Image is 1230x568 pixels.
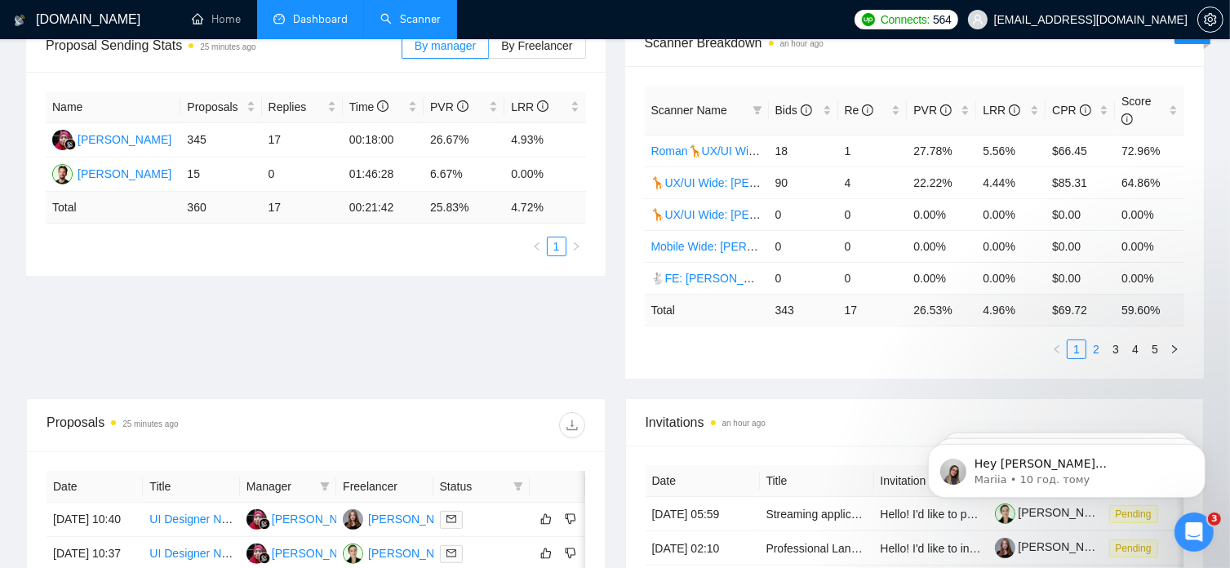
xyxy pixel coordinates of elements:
td: 0.00% [907,262,976,294]
li: 4 [1126,339,1145,359]
td: 0 [838,230,908,262]
td: 0 [769,198,838,230]
div: [PERSON_NAME] [368,510,462,528]
a: Professional Landing Page Design Using our Wix Access [766,542,1055,555]
td: 22.22% [907,166,976,198]
td: 15 [180,158,261,192]
li: 3 [1106,339,1126,359]
span: Proposals [187,98,242,116]
li: 2 [1086,339,1106,359]
time: an hour ago [722,419,766,428]
td: Professional Landing Page Design Using our Wix Access [760,531,874,566]
td: 0 [262,158,343,192]
td: [DATE] 10:40 [47,503,143,537]
span: info-circle [940,104,952,116]
span: By manager [415,39,476,52]
td: 6.67% [424,158,504,192]
li: Next Page [1165,339,1184,359]
td: 17 [262,192,343,224]
button: setting [1197,7,1223,33]
img: upwork-logo.png [862,13,875,26]
div: [PERSON_NAME] [368,544,462,562]
span: info-circle [457,100,468,112]
th: Date [646,465,760,497]
span: filter [753,105,762,115]
td: 0.00% [504,158,585,192]
a: TB[PERSON_NAME] [343,512,462,525]
p: Message from Mariia, sent 10 год. тому [71,63,282,78]
td: 90 [769,166,838,198]
th: Name [46,91,180,123]
button: dislike [561,509,580,529]
button: like [536,544,556,563]
td: $0.00 [1046,198,1115,230]
span: dislike [565,547,576,560]
th: Freelancer [336,471,433,503]
a: 🐇FE: [PERSON_NAME] [651,272,780,285]
td: UI Designer Needed for Website Refresh [143,503,239,537]
td: 1 [838,135,908,166]
span: PVR [430,100,468,113]
span: mail [446,548,456,558]
td: 25.83 % [424,192,504,224]
span: By Freelancer [501,39,572,52]
span: filter [317,474,333,499]
th: Replies [262,91,343,123]
span: info-circle [537,100,548,112]
td: 64.86% [1115,166,1184,198]
li: Previous Page [1047,339,1067,359]
a: D[PERSON_NAME] [246,512,366,525]
td: 0 [838,262,908,294]
td: Total [645,294,769,326]
li: Previous Page [527,237,547,256]
div: [PERSON_NAME] [78,131,171,149]
button: left [1047,339,1067,359]
th: Title [143,471,239,503]
td: 27.78% [907,135,976,166]
td: $0.00 [1046,262,1115,294]
img: VK [343,544,363,564]
a: UI Designer Needed for Website Refresh [149,547,357,560]
span: info-circle [801,104,812,116]
td: 4 [838,166,908,198]
button: download [559,412,585,438]
span: filter [510,474,526,499]
th: Date [47,471,143,503]
td: 0.00% [907,198,976,230]
button: left [527,237,547,256]
td: [DATE] 05:59 [646,497,760,531]
div: [PERSON_NAME] [78,165,171,183]
li: 1 [1067,339,1086,359]
iframe: Intercom live chat [1174,513,1214,552]
td: 4.93% [504,123,585,158]
button: dislike [561,544,580,563]
img: gigradar-bm.png [259,518,270,530]
span: CPR [1052,104,1090,117]
td: 0.00% [1115,230,1184,262]
td: $66.45 [1046,135,1115,166]
img: c1i1C4GbPzK8a6VQTaaFhHMDCqGgwIFFNuPMLd4kH8rZiF0HTDS5XhOfVQbhsoiF-V [995,538,1015,558]
span: right [1170,344,1179,354]
div: [PERSON_NAME] [272,510,366,528]
td: 0.00% [976,230,1046,262]
li: 5 [1145,339,1165,359]
a: RV[PERSON_NAME] [52,166,171,180]
th: Title [760,465,874,497]
img: gigradar-bm.png [64,139,76,150]
span: Time [349,100,389,113]
th: Manager [240,471,336,503]
span: Bids [775,104,812,117]
a: Mobile Wide: [PERSON_NAME] [651,240,815,253]
td: $85.31 [1046,166,1115,198]
span: Manager [246,477,313,495]
td: 17 [262,123,343,158]
span: LRR [983,104,1020,117]
td: 4.44% [976,166,1046,198]
td: 4.96 % [976,294,1046,326]
td: 26.67% [424,123,504,158]
td: 0.00% [1115,198,1184,230]
a: 5 [1146,340,1164,358]
span: setting [1198,13,1223,26]
a: Pending [1109,541,1165,554]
